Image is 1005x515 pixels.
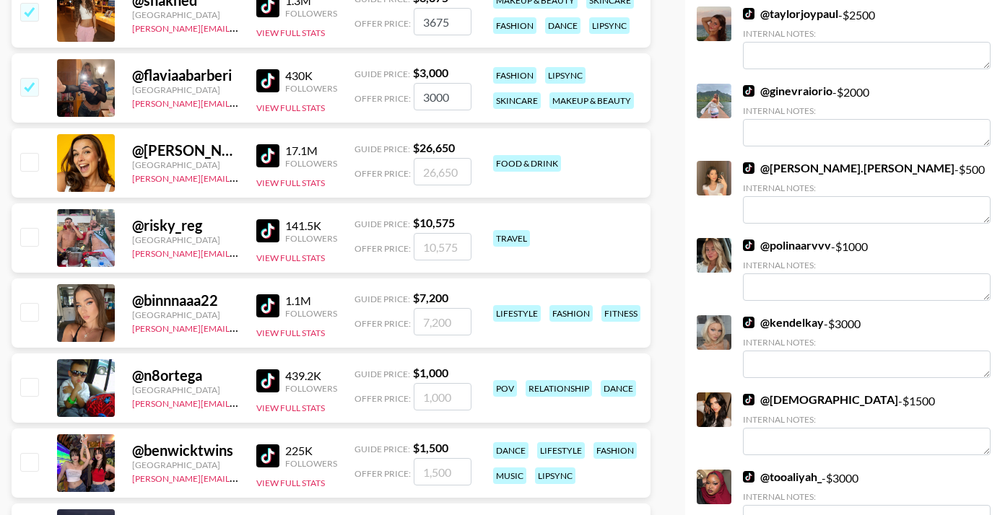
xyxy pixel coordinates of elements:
[132,459,239,470] div: [GEOGRAPHIC_DATA]
[743,238,831,252] a: @polinaarvvv
[354,468,411,479] span: Offer Price:
[743,161,991,224] div: - $ 500
[743,491,991,502] div: Internal Notes:
[414,458,471,485] input: 1,500
[354,369,410,379] span: Guide Price:
[132,234,239,245] div: [GEOGRAPHIC_DATA]
[256,477,325,488] button: View Full Stats
[743,394,754,405] img: TikTok
[132,141,239,159] div: @ [PERSON_NAME]
[413,141,455,154] strong: $ 26,650
[743,8,754,19] img: TikTok
[132,84,239,95] div: [GEOGRAPHIC_DATA]
[493,380,517,397] div: pov
[256,252,325,263] button: View Full Stats
[256,219,279,242] img: TikTok
[743,84,991,146] div: - $ 2000
[132,9,239,20] div: [GEOGRAPHIC_DATA]
[493,305,541,322] div: lifestyle
[743,239,754,251] img: TikTok
[493,442,528,459] div: dance
[593,442,637,459] div: fashion
[256,144,279,167] img: TikTok
[132,470,346,484] a: [PERSON_NAME][EMAIL_ADDRESS][DOMAIN_NAME]
[743,414,991,425] div: Internal Notes:
[743,392,991,455] div: - $ 1500
[354,93,411,104] span: Offer Price:
[743,471,754,483] img: TikTok
[413,366,448,379] strong: $ 1,000
[743,470,822,484] a: @tooaliyah_
[132,441,239,459] div: @ benwicktwins
[132,66,239,84] div: @ flaviaabarberi
[493,17,536,34] div: fashion
[132,320,346,334] a: [PERSON_NAME][EMAIL_ADDRESS][DOMAIN_NAME]
[743,315,991,378] div: - $ 3000
[743,6,838,21] a: @taylorjoypaul
[354,243,411,254] span: Offer Price:
[132,170,346,184] a: [PERSON_NAME][EMAIL_ADDRESS][DOMAIN_NAME]
[132,20,346,34] a: [PERSON_NAME][EMAIL_ADDRESS][DOMAIN_NAME]
[256,369,279,392] img: TikTok
[285,458,337,469] div: Followers
[285,233,337,244] div: Followers
[743,238,991,301] div: - $ 1000
[132,395,346,409] a: [PERSON_NAME][EMAIL_ADDRESS][DOMAIN_NAME]
[493,155,561,172] div: food & drink
[743,84,832,98] a: @ginevraiorio
[256,27,325,38] button: View Full Stats
[414,233,471,260] input: 10,575
[256,102,325,113] button: View Full Stats
[414,308,471,335] input: 7,200
[414,8,471,35] input: 3,675
[414,83,471,110] input: 3,000
[256,69,279,92] img: TikTok
[413,66,448,79] strong: $ 3,000
[743,315,824,330] a: @kendelkay
[132,366,239,384] div: @ n8ortega
[285,8,337,19] div: Followers
[743,6,991,69] div: - $ 2500
[743,337,991,348] div: Internal Notes:
[285,83,337,94] div: Followers
[549,92,634,109] div: makeup & beauty
[132,245,346,259] a: [PERSON_NAME][EMAIL_ADDRESS][DOMAIN_NAME]
[132,95,346,109] a: [PERSON_NAME][EMAIL_ADDRESS][DOMAIN_NAME]
[256,177,325,188] button: View Full Stats
[354,444,410,454] span: Guide Price:
[354,144,410,154] span: Guide Price:
[414,158,471,185] input: 26,650
[493,92,541,109] div: skincare
[743,392,898,407] a: @[DEMOGRAPHIC_DATA]
[545,17,580,34] div: dance
[285,308,337,319] div: Followers
[132,291,239,309] div: @ binnnaaa22
[256,327,325,338] button: View Full Stats
[354,168,411,179] span: Offer Price:
[285,158,337,169] div: Followers
[285,383,337,394] div: Followers
[413,441,448,454] strong: $ 1,500
[354,294,410,304] span: Guide Price:
[285,144,337,158] div: 17.1M
[285,369,337,383] div: 439.2K
[132,309,239,320] div: [GEOGRAPHIC_DATA]
[256,444,279,467] img: TikTok
[743,182,991,193] div: Internal Notes:
[285,69,337,83] div: 430K
[354,219,410,229] span: Guide Price:
[545,67,586,84] div: lipsync
[354,318,411,329] span: Offer Price:
[354,393,411,404] span: Offer Price:
[413,291,448,304] strong: $ 7,200
[414,383,471,410] input: 1,000
[535,467,575,484] div: lipsync
[549,305,593,322] div: fashion
[132,216,239,234] div: @ risky_reg
[743,260,991,270] div: Internal Notes:
[743,317,754,328] img: TikTok
[589,17,630,34] div: lipsync
[743,105,991,116] div: Internal Notes:
[354,18,411,29] span: Offer Price:
[132,384,239,395] div: [GEOGRAPHIC_DATA]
